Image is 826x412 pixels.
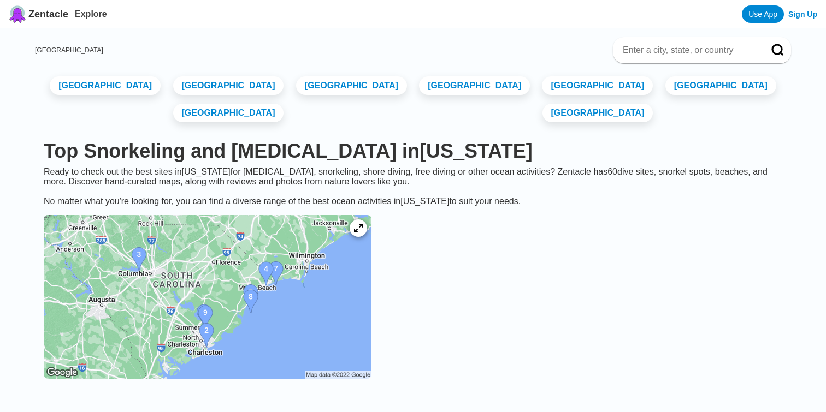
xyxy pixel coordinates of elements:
img: South Carolina dive site map [44,215,371,379]
a: [GEOGRAPHIC_DATA] [419,76,530,95]
a: [GEOGRAPHIC_DATA] [542,104,653,122]
span: Zentacle [28,9,68,20]
input: Enter a city, state, or country [622,45,756,56]
a: [GEOGRAPHIC_DATA] [50,76,161,95]
a: [GEOGRAPHIC_DATA] [173,76,284,95]
div: Ready to check out the best sites in [US_STATE] for [MEDICAL_DATA], snorkeling, shore diving, fre... [35,167,791,206]
a: [GEOGRAPHIC_DATA] [542,76,653,95]
a: Explore [75,9,107,19]
a: Sign Up [788,10,817,19]
a: [GEOGRAPHIC_DATA] [35,46,103,54]
h1: Top Snorkeling and [MEDICAL_DATA] in [US_STATE] [44,140,782,163]
a: [GEOGRAPHIC_DATA] [173,104,284,122]
a: Use App [742,5,784,23]
a: [GEOGRAPHIC_DATA] [296,76,407,95]
a: [GEOGRAPHIC_DATA] [665,76,776,95]
a: Zentacle logoZentacle [9,5,68,23]
a: South Carolina dive site map [35,206,380,390]
img: Zentacle logo [9,5,26,23]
